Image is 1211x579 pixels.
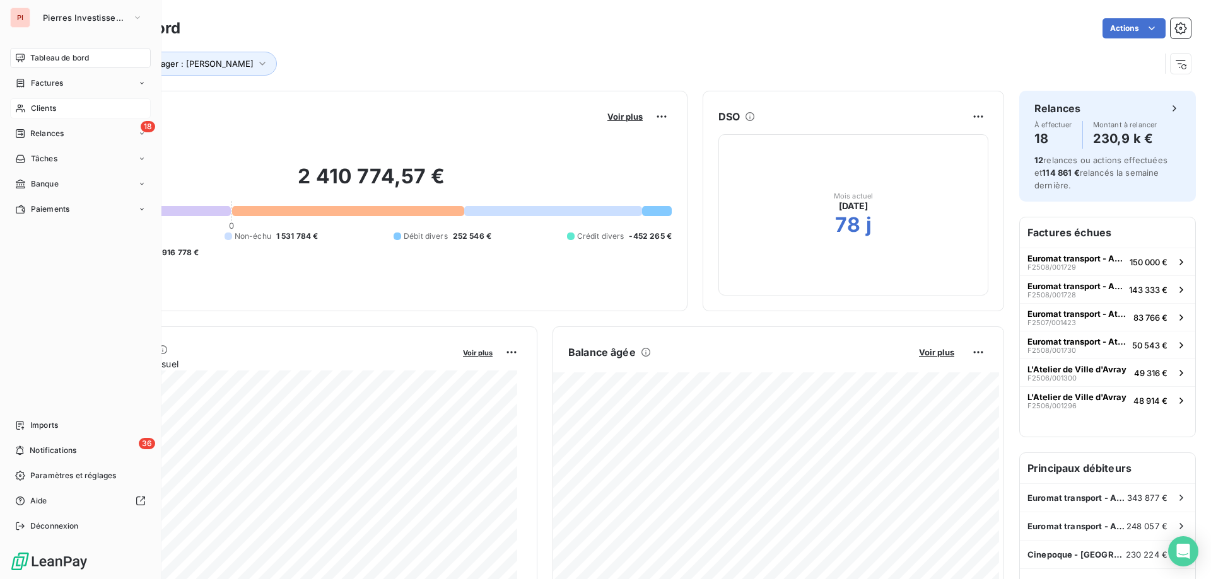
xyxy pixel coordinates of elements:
[1027,402,1077,410] span: F2506/001296
[1027,347,1076,354] span: F2508/001730
[30,470,116,481] span: Paramètres et réglages
[30,128,64,139] span: Relances
[71,357,454,370] span: Chiffre d'affaires mensuel
[1020,331,1195,358] button: Euromat transport - Athis Mons (BaiF2508/00173050 543 €
[1034,155,1167,190] span: relances ou actions effectuées et relancés la semaine dernière.
[1132,340,1167,350] span: 50 543 €
[1133,312,1167,323] span: 83 766 €
[568,345,636,360] h6: Balance âgée
[1027,364,1126,374] span: L'Atelier de Ville d'Avray
[1020,217,1195,248] h6: Factures échues
[1027,309,1128,319] span: Euromat transport - Athis Mons (Bai
[1027,319,1076,326] span: F2507/001423
[71,164,672,202] h2: 2 410 774,57 €
[30,420,58,431] span: Imports
[30,495,47,507] span: Aide
[718,109,740,124] h6: DSO
[1020,358,1195,386] button: L'Atelier de Ville d'AvrayF2506/00130049 316 €
[1168,536,1198,566] div: Open Intercom Messenger
[1027,263,1076,271] span: F2508/001729
[1127,493,1167,503] span: 343 877 €
[1134,368,1167,378] span: 49 316 €
[1093,129,1157,149] h4: 230,9 k €
[1027,291,1076,299] span: F2508/001728
[1027,281,1124,291] span: Euromat transport - Athis Mons (Bai
[1027,336,1127,347] span: Euromat transport - Athis Mons (Bai
[1129,285,1167,295] span: 143 333 €
[1020,303,1195,331] button: Euromat transport - Athis Mons (BaiF2507/00142383 766 €
[30,520,79,532] span: Déconnexion
[915,347,958,358] button: Voir plus
[1133,396,1167,406] span: 48 914 €
[463,348,493,357] span: Voir plus
[1020,386,1195,414] button: L'Atelier de Ville d'AvrayF2506/00129648 914 €
[834,192,874,200] span: Mois actuel
[10,491,151,511] a: Aide
[1093,121,1157,129] span: Montant à relancer
[835,212,860,238] h2: 78
[139,438,155,449] span: 36
[31,103,56,114] span: Clients
[459,347,496,358] button: Voir plus
[604,111,646,122] button: Voir plus
[30,445,76,456] span: Notifications
[1130,257,1167,267] span: 150 000 €
[158,247,199,258] span: -916 778 €
[866,212,872,238] h2: j
[1027,253,1125,263] span: Euromat transport - Athis Mons (Bai
[453,231,491,242] span: 252 546 €
[577,231,624,242] span: Crédit divers
[90,52,277,76] button: Property Manager : [PERSON_NAME]
[1034,101,1080,116] h6: Relances
[1027,493,1127,503] span: Euromat transport - Athis Mons (Bai
[607,112,643,122] span: Voir plus
[1020,275,1195,303] button: Euromat transport - Athis Mons (BaiF2508/001728143 333 €
[404,231,448,242] span: Débit divers
[229,221,234,231] span: 0
[10,8,30,28] div: PI
[1020,453,1195,483] h6: Principaux débiteurs
[43,13,127,23] span: Pierres Investissement
[1103,18,1166,38] button: Actions
[141,121,155,132] span: 18
[1020,248,1195,275] button: Euromat transport - Athis Mons (BaiF2508/001729150 000 €
[1034,155,1043,165] span: 12
[31,204,69,215] span: Paiements
[1027,549,1126,559] span: Cinepoque - [GEOGRAPHIC_DATA] (75006)
[30,52,89,64] span: Tableau de bord
[1126,549,1167,559] span: 230 224 €
[919,347,954,357] span: Voir plus
[31,178,59,190] span: Banque
[1027,521,1126,531] span: Euromat transport - Athis Mons (Bai
[31,77,63,89] span: Factures
[1034,129,1072,149] h4: 18
[1034,121,1072,129] span: À effectuer
[235,231,271,242] span: Non-échu
[839,200,869,212] span: [DATE]
[629,231,672,242] span: -452 265 €
[10,551,88,571] img: Logo LeanPay
[1027,374,1077,382] span: F2506/001300
[1027,392,1126,402] span: L'Atelier de Ville d'Avray
[1126,521,1167,531] span: 248 057 €
[108,59,254,69] span: Property Manager : [PERSON_NAME]
[1042,168,1079,178] span: 114 861 €
[31,153,57,164] span: Tâches
[276,231,319,242] span: 1 531 784 €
